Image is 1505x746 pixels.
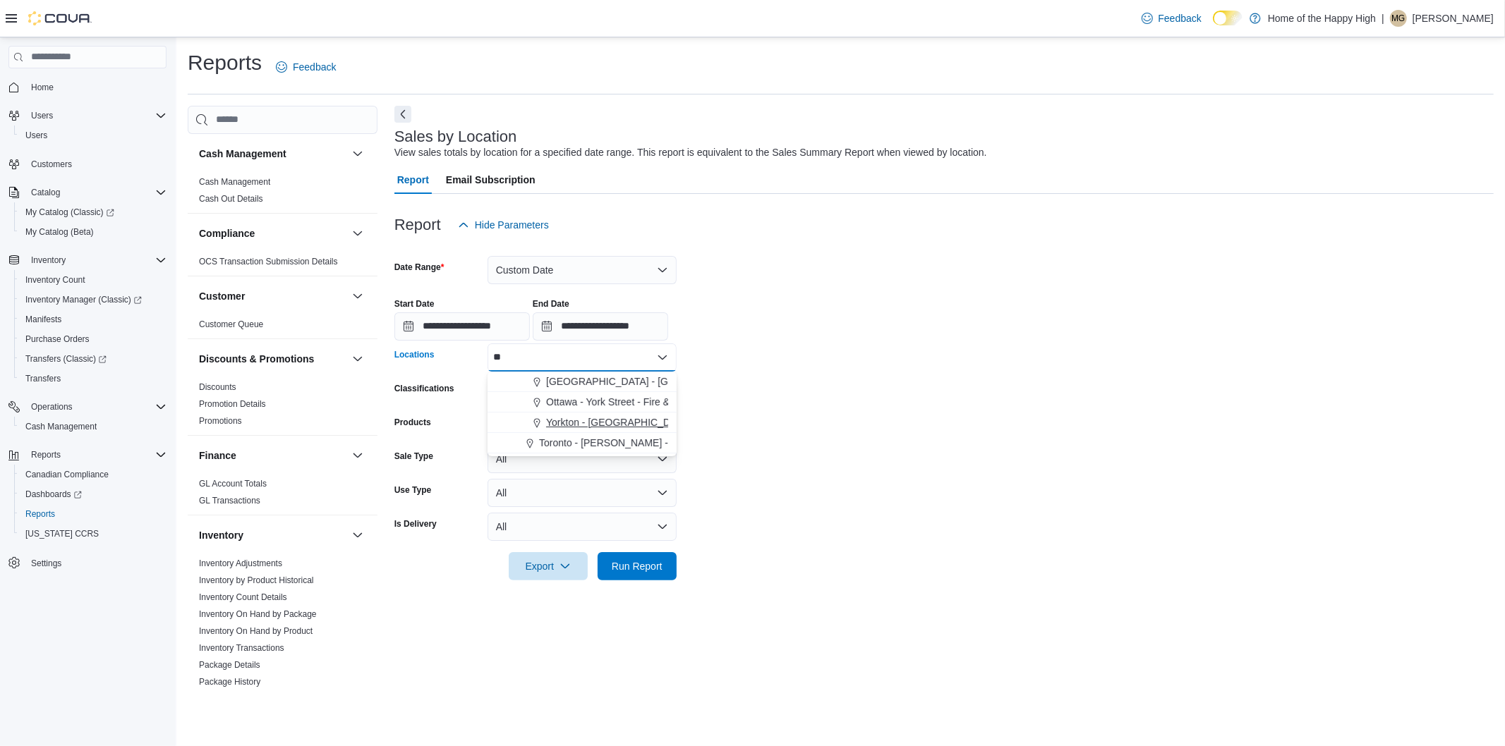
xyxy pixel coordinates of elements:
div: Discounts & Promotions [188,379,377,435]
button: Finance [199,448,346,463]
span: Toronto - [PERSON_NAME] - Fire & Flower [539,436,730,450]
span: My Catalog (Beta) [20,224,167,240]
span: Users [25,107,167,124]
span: Inventory Count [20,271,167,288]
label: Sale Type [394,451,433,462]
button: Inventory [199,528,346,542]
button: Transfers [14,369,172,389]
span: Settings [25,554,167,571]
span: Catalog [25,184,167,201]
span: Customers [25,155,167,173]
button: Users [14,126,172,145]
span: Email Subscription [446,166,536,194]
label: End Date [533,298,569,310]
span: Purchase Orders [25,334,90,345]
button: Inventory [25,252,71,269]
button: Canadian Compliance [14,465,172,484]
img: Cova [28,11,92,25]
span: Inventory On Hand by Package [199,609,317,620]
span: Cash Management [25,421,97,432]
button: Ottawa - York Street - Fire & Flower [488,392,677,412]
button: Cash Management [14,417,172,436]
a: Promotions [199,416,242,426]
label: Use Type [394,484,431,496]
span: Inventory [25,252,167,269]
span: Inventory [31,255,66,266]
button: Close list of options [657,352,668,363]
a: Inventory Count [20,271,91,288]
span: Export [517,552,579,580]
span: Feedback [1159,11,1202,25]
span: Inventory Transactions [199,642,284,654]
a: Canadian Compliance [20,466,114,483]
button: Reports [25,446,66,463]
a: Inventory Manager (Classic) [14,290,172,310]
a: [US_STATE] CCRS [20,525,104,542]
span: OCS Transaction Submission Details [199,256,338,267]
input: Press the down key to open a popover containing a calendar. [533,312,668,341]
span: Operations [31,401,73,412]
h3: Report [394,216,441,233]
span: Dashboards [25,489,82,500]
a: Manifests [20,311,67,328]
a: Purchase Orders [20,331,95,348]
a: GL Account Totals [199,479,267,489]
a: Transfers (Classic) [20,350,112,367]
button: Finance [349,447,366,464]
span: Users [31,110,53,121]
span: Cash Management [199,176,270,188]
span: Washington CCRS [20,525,167,542]
a: Inventory by Product Historical [199,575,314,585]
button: Run Report [598,552,677,580]
button: Discounts & Promotions [349,350,366,367]
label: Start Date [394,298,435,310]
label: Products [394,417,431,428]
span: GL Account Totals [199,478,267,489]
button: Yorkton - [GEOGRAPHIC_DATA] - Fire & Flower [488,412,677,433]
span: [GEOGRAPHIC_DATA] - [GEOGRAPHIC_DATA][PERSON_NAME] - Fire & Flower [546,374,909,389]
a: Transfers (Classic) [14,349,172,369]
a: Home [25,79,59,96]
a: Discounts [199,382,236,392]
h3: Customer [199,289,245,303]
button: Export [509,552,588,580]
button: Custom Date [488,256,677,284]
button: Compliance [199,226,346,240]
a: Promotion Details [199,399,266,409]
span: Cash Out Details [199,193,263,204]
button: Discounts & Promotions [199,352,346,366]
p: [PERSON_NAME] [1413,10,1494,27]
span: Inventory On Hand by Product [199,625,313,637]
span: Canadian Compliance [20,466,167,483]
h3: Discounts & Promotions [199,352,314,366]
button: [GEOGRAPHIC_DATA] - [GEOGRAPHIC_DATA][PERSON_NAME] - Fire & Flower [488,372,677,392]
a: Inventory Manager (Classic) [20,291,147,308]
button: Reports [14,504,172,524]
a: Reports [20,506,61,522]
div: Finance [188,475,377,515]
span: [US_STATE] CCRS [25,528,99,539]
label: Date Range [394,262,445,273]
a: My Catalog (Classic) [14,202,172,222]
div: Cash Management [188,173,377,213]
a: Customer Queue [199,319,263,329]
span: Users [20,127,167,144]
button: Purchase Orders [14,329,172,349]
span: My Catalog (Classic) [25,207,114,218]
span: Transfers [20,370,167,387]
span: My Catalog (Beta) [25,226,94,238]
label: Locations [394,349,435,360]
a: Transfers [20,370,66,387]
a: My Catalog (Beta) [20,224,99,240]
button: Home [3,77,172,97]
button: Catalog [3,183,172,202]
input: Press the down key to open a popover containing a calendar. [394,312,530,341]
span: Transfers [25,373,61,384]
span: Settings [31,558,61,569]
span: Inventory by Product Historical [199,575,314,586]
h3: Cash Management [199,147,286,161]
label: Classifications [394,383,454,394]
span: Purchase Orders [20,331,167,348]
span: Inventory Manager (Classic) [20,291,167,308]
span: Cash Management [20,418,167,435]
